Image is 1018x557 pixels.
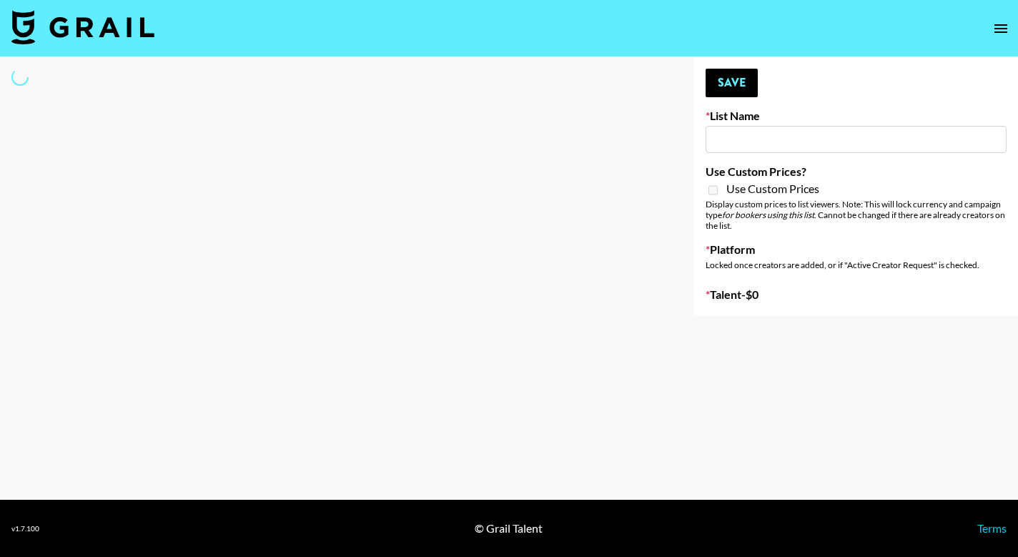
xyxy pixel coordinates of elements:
em: for bookers using this list [722,210,814,220]
label: List Name [706,109,1007,123]
label: Platform [706,242,1007,257]
div: v 1.7.100 [11,524,39,533]
a: Terms [977,521,1007,535]
label: Talent - $ 0 [706,287,1007,302]
label: Use Custom Prices? [706,164,1007,179]
button: Save [706,69,758,97]
div: © Grail Talent [475,521,543,536]
div: Display custom prices to list viewers. Note: This will lock currency and campaign type . Cannot b... [706,199,1007,231]
button: open drawer [987,14,1015,43]
div: Locked once creators are added, or if "Active Creator Request" is checked. [706,260,1007,270]
span: Use Custom Prices [726,182,819,196]
img: Grail Talent [11,10,154,44]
